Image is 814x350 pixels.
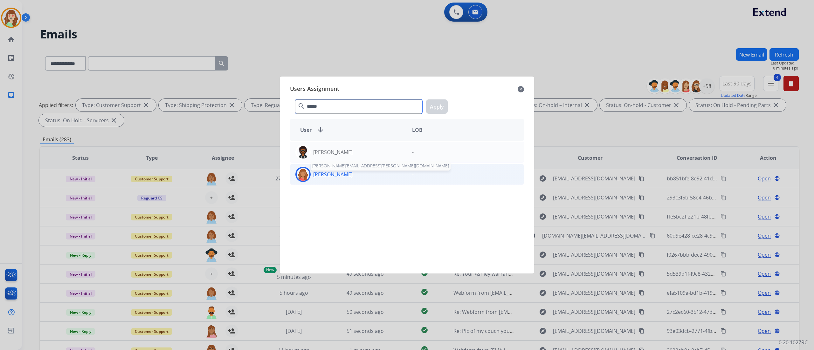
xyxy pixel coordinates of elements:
span: Users Assignment [290,84,339,94]
mat-icon: arrow_downward [317,126,324,134]
p: [PERSON_NAME] [313,171,353,178]
p: - [412,171,414,178]
div: User [295,126,407,134]
span: LOB [412,126,423,134]
mat-icon: close [518,85,524,93]
span: [PERSON_NAME][EMAIL_ADDRESS][PERSON_NAME][DOMAIN_NAME] [311,161,451,171]
mat-icon: search [298,102,305,110]
p: - [412,148,414,156]
p: [PERSON_NAME] [313,148,353,156]
button: Apply [426,99,448,114]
